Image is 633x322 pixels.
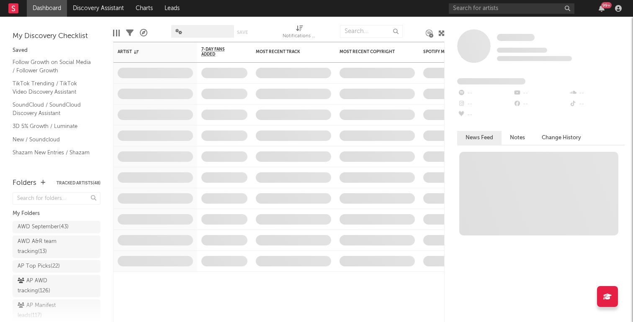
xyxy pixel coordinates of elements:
div: Most Recent Track [256,49,319,54]
span: Tracking Since: [DATE] [497,48,547,53]
div: -- [513,99,569,110]
div: Notifications (Artist) [283,31,316,41]
a: Some Artist [497,33,535,42]
div: 99 + [601,2,612,8]
div: AWD September ( 43 ) [18,222,69,232]
input: Search... [340,25,403,38]
div: -- [457,110,513,120]
a: New / Soundcloud [13,135,92,144]
div: AP Manifest leads ( 117 ) [18,301,77,321]
div: -- [569,88,625,99]
span: 0 fans last week [497,56,572,61]
span: 7-Day Fans Added [201,47,235,57]
a: Follow Growth on Social Media / Follower Growth [13,58,92,75]
a: AP AWD tracking(126) [13,275,100,297]
button: Notes [502,131,533,145]
div: -- [457,99,513,110]
div: Folders [13,178,36,188]
input: Search for folders... [13,192,100,204]
div: Spotify Monthly Listeners [423,49,486,54]
input: Search for artists [449,3,574,14]
div: Notifications (Artist) [283,21,316,45]
div: AP AWD tracking ( 126 ) [18,276,77,296]
button: Change History [533,131,589,145]
button: News Feed [457,131,502,145]
div: My Discovery Checklist [13,31,100,41]
button: 99+ [599,5,605,12]
span: Some Artist [497,34,535,41]
span: Fans Added by Platform [457,78,525,84]
a: Shazam New Entries / Shazam [13,148,92,157]
button: Save [237,30,248,35]
div: -- [513,88,569,99]
div: -- [457,88,513,99]
div: My Folders [13,209,100,219]
div: AWD A&R team tracking ( 13 ) [18,237,77,257]
a: AWD September(43) [13,221,100,233]
div: Saved [13,46,100,56]
div: Edit Columns [113,21,120,45]
button: Tracked Artists(48) [57,181,100,185]
div: -- [569,99,625,110]
a: AP Manifest leads(117) [13,299,100,322]
div: Filters [126,21,134,45]
a: AWD A&R team tracking(13) [13,235,100,258]
div: AP Top Picks ( 22 ) [18,261,60,271]
a: 3D 5% Growth / Luminate [13,122,92,131]
a: SoundCloud / SoundCloud Discovery Assistant [13,100,92,118]
div: Most Recent Copyright [340,49,402,54]
a: AP Top Picks(22) [13,260,100,273]
div: Artist [118,49,180,54]
a: Top 50/100 Viral / Spotify/Apple Discovery Assistant [13,161,92,187]
a: TikTok Trending / TikTok Video Discovery Assistant [13,79,92,96]
div: A&R Pipeline [140,21,147,45]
